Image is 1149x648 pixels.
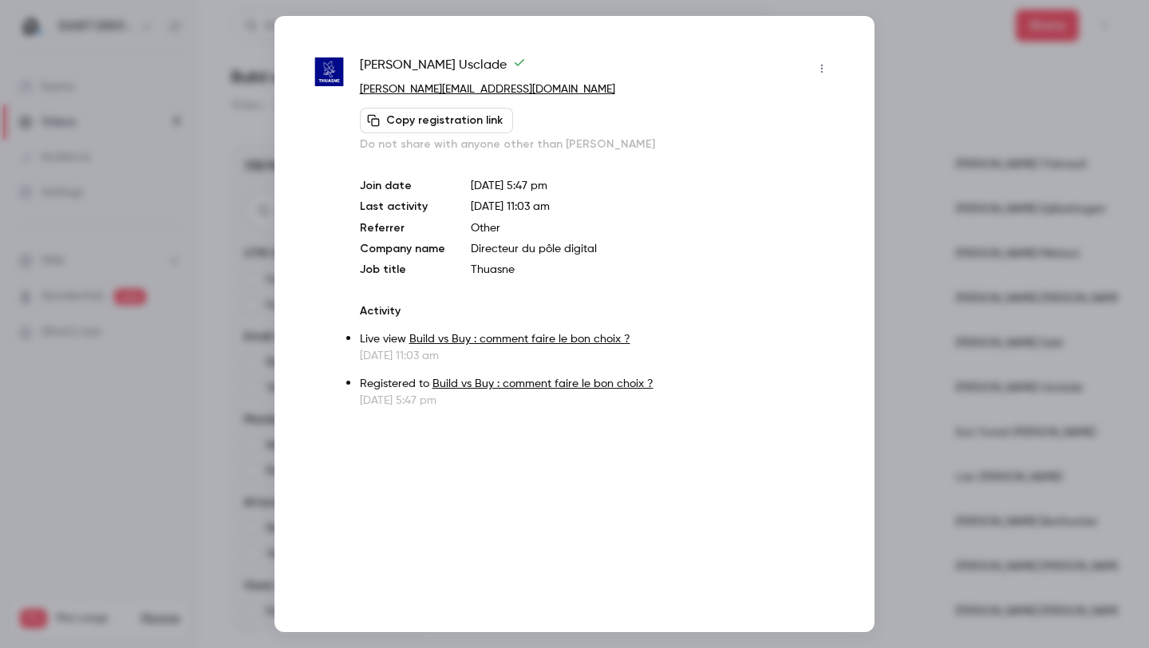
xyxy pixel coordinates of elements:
[360,303,835,319] p: Activity
[360,108,513,133] button: Copy registration link
[471,220,835,236] p: Other
[314,57,344,87] img: thuasne.fr
[471,241,835,257] p: Directeur du pôle digital
[360,262,445,278] p: Job title
[360,199,445,215] p: Last activity
[360,241,445,257] p: Company name
[360,220,445,236] p: Referrer
[360,376,835,393] p: Registered to
[409,334,630,345] a: Build vs Buy : comment faire le bon choix ?
[471,201,550,212] span: [DATE] 11:03 am
[360,178,445,194] p: Join date
[360,331,835,348] p: Live view
[360,136,835,152] p: Do not share with anyone other than [PERSON_NAME]
[432,378,653,389] a: Build vs Buy : comment faire le bon choix ?
[360,56,526,81] span: [PERSON_NAME] Usclade
[360,348,835,364] p: [DATE] 11:03 am
[471,178,835,194] p: [DATE] 5:47 pm
[471,262,835,278] p: Thuasne
[360,393,835,409] p: [DATE] 5:47 pm
[360,84,615,95] a: [PERSON_NAME][EMAIL_ADDRESS][DOMAIN_NAME]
